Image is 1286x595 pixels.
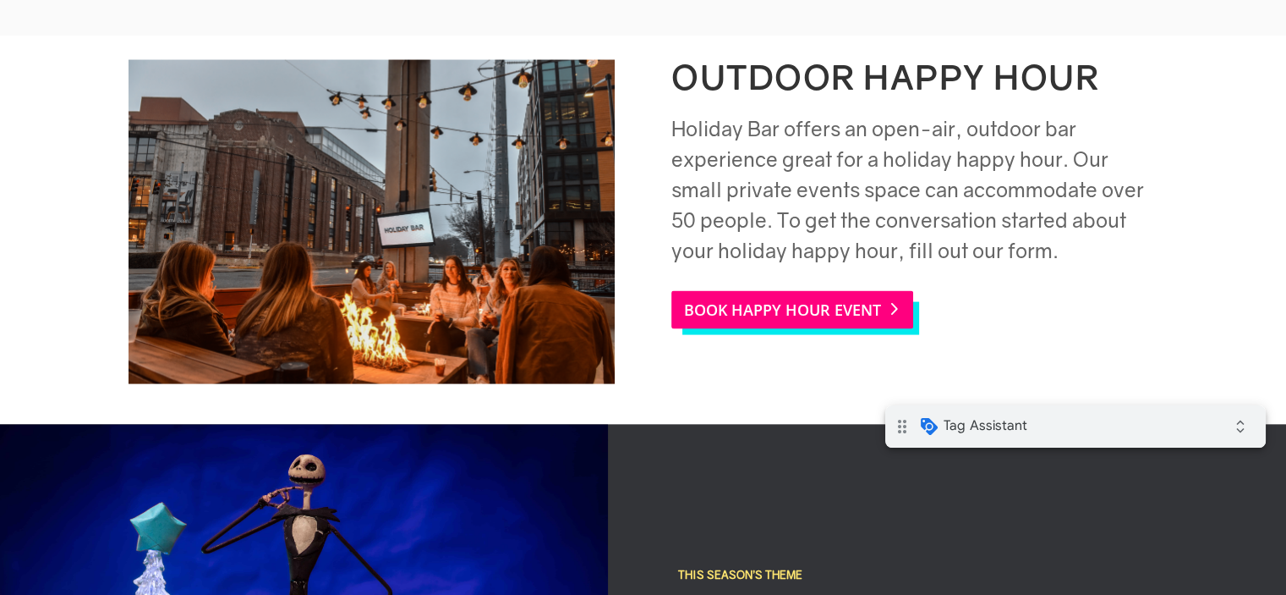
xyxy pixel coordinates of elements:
[671,291,913,329] a: BOOK HAPPY HOUR EVENT
[671,57,1099,97] span: OUTDOOR HAPPY HOUR
[671,116,1144,262] span: Holiday Bar offers an open-air, outdoor bar experience great for a holiday happy hour. Our small ...
[338,4,372,38] i: Collapse debug badge
[58,11,142,28] span: Tag Assistant
[129,60,615,385] img: Happy-Hour-at-Holiday-Bar
[678,570,1201,589] h4: THIS SEASON’S THEME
